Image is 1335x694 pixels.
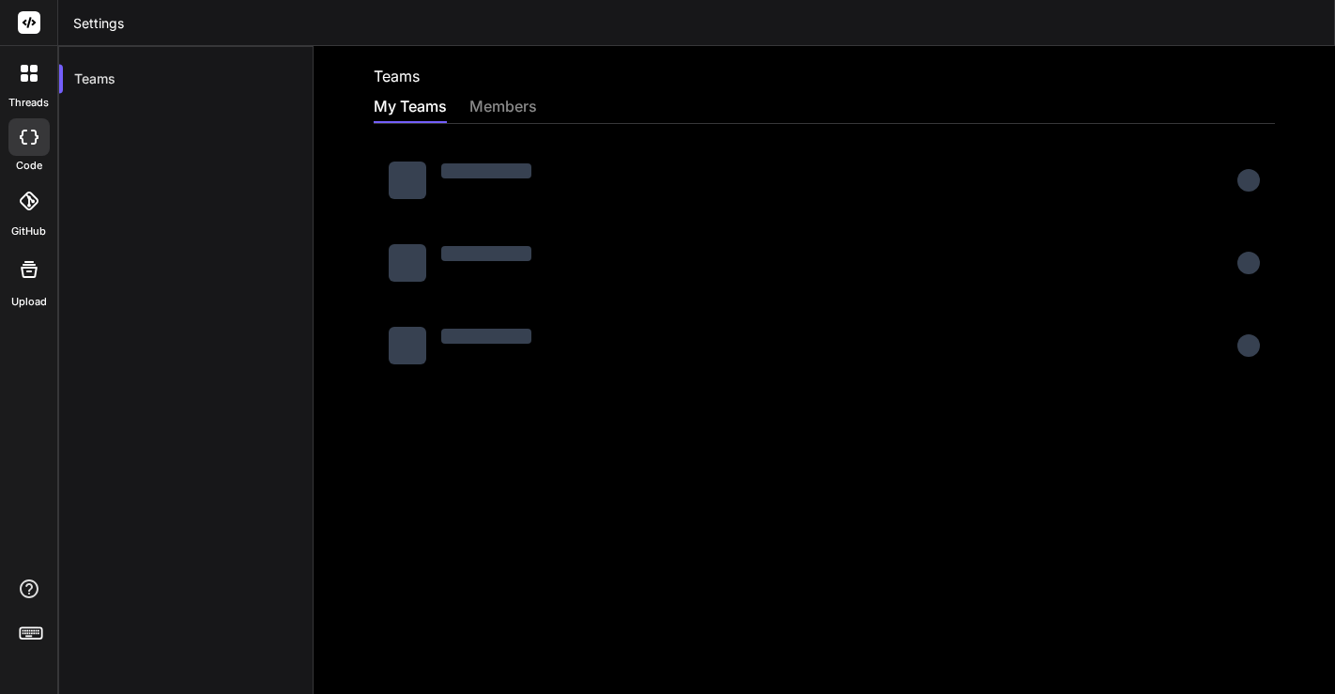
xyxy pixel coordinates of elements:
[374,65,420,87] h2: Teams
[469,95,537,121] div: members
[8,95,49,111] label: threads
[11,294,47,310] label: Upload
[16,158,42,174] label: code
[374,95,447,121] div: My Teams
[59,58,313,100] div: Teams
[11,224,46,239] label: GitHub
